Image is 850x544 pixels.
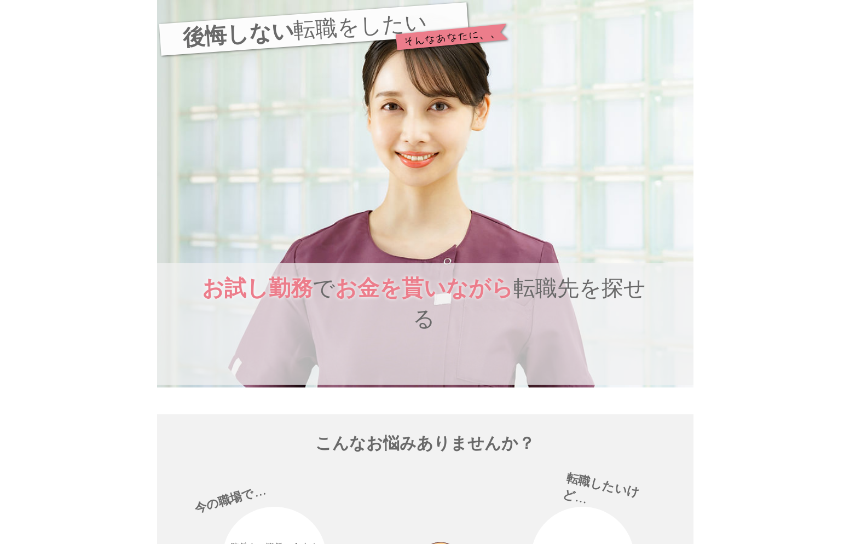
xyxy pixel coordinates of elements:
span: ​そんなあなたに、、 [402,27,501,48]
span: ​今の職場で… [193,482,267,516]
span: で [313,276,335,300]
span: ​こんなお悩みありませんか？ [315,434,535,452]
span: 後悔しない [182,18,294,49]
span: 転職先を探せる [413,276,646,331]
span: ​転職したいけど… [562,470,641,506]
span: お試し勤務 [202,276,313,300]
span: お金を貰いながら [335,276,513,300]
span: ​ [182,9,427,50]
span: 転職をしたい [182,9,427,50]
